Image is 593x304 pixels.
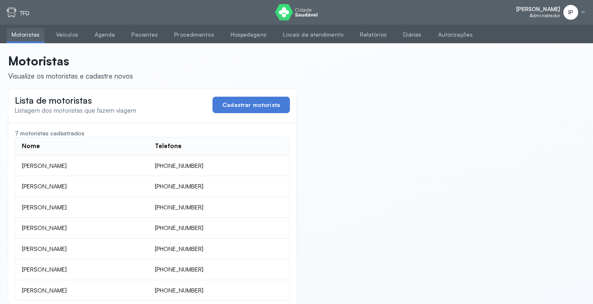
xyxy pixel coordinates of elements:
td: [PHONE_NUMBER] [148,218,289,239]
div: Nome [22,142,40,150]
a: Diárias [398,28,427,42]
span: Listagem dos motoristas que fazem viagem [15,107,136,114]
td: [PERSON_NAME] [15,259,148,280]
span: [PERSON_NAME] [516,6,560,13]
td: [PHONE_NUMBER] [148,280,289,301]
td: [PERSON_NAME] [15,176,148,197]
td: [PERSON_NAME] [15,239,148,260]
td: [PERSON_NAME] [15,280,148,301]
a: Hospedagens [226,28,271,42]
img: logo do Cidade Saudável [275,4,318,21]
td: [PHONE_NUMBER] [148,239,289,260]
td: [PHONE_NUMBER] [148,259,289,280]
td: [PERSON_NAME] [15,155,148,176]
td: [PERSON_NAME] [15,197,148,218]
p: Motoristas [8,53,133,68]
td: [PHONE_NUMBER] [148,155,289,176]
p: TFD [20,10,30,17]
td: [PERSON_NAME] [15,218,148,239]
button: Cadastrar motorista [212,97,290,113]
td: [PHONE_NUMBER] [148,197,289,218]
div: 7 motoristas cadastrados [15,130,290,137]
div: Telefone [155,142,182,150]
img: tfd.svg [7,7,16,17]
span: Lista de motoristas [15,95,92,106]
a: Locais de atendimento [278,28,348,42]
a: Veículos [51,28,83,42]
a: Agenda [90,28,120,42]
a: Motoristas [7,28,44,42]
span: IP [568,9,573,16]
td: [PHONE_NUMBER] [148,176,289,197]
a: Procedimentos [169,28,219,42]
a: Autorizações [433,28,478,42]
a: Pacientes [126,28,163,42]
div: Visualize os motoristas e cadastre novos [8,72,133,80]
a: Relatórios [355,28,392,42]
span: Administrador [530,13,560,19]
